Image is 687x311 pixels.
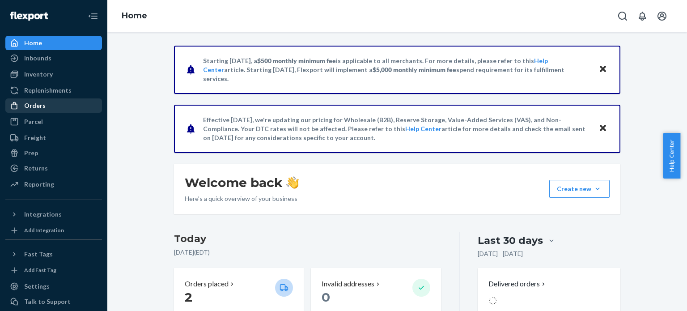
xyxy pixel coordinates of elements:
[597,63,609,76] button: Close
[24,250,53,259] div: Fast Tags
[203,56,590,83] p: Starting [DATE], a is applicable to all merchants. For more details, please refer to this article...
[653,7,671,25] button: Open account menu
[5,247,102,261] button: Fast Tags
[185,279,229,289] p: Orders placed
[5,225,102,236] a: Add Integration
[322,279,374,289] p: Invalid addresses
[24,70,53,79] div: Inventory
[24,101,46,110] div: Orders
[322,290,330,305] span: 0
[5,83,102,98] a: Replenishments
[24,38,42,47] div: Home
[478,249,523,258] p: [DATE] - [DATE]
[24,164,48,173] div: Returns
[185,175,299,191] h1: Welcome back
[5,265,102,276] a: Add Fast Tag
[174,232,441,246] h3: Today
[549,180,610,198] button: Create new
[5,146,102,160] a: Prep
[10,12,48,21] img: Flexport logo
[84,7,102,25] button: Close Navigation
[286,176,299,189] img: hand-wave emoji
[5,131,102,145] a: Freight
[5,36,102,50] a: Home
[24,210,62,219] div: Integrations
[488,279,547,289] button: Delivered orders
[373,66,456,73] span: $5,000 monthly minimum fee
[122,11,147,21] a: Home
[405,125,441,132] a: Help Center
[5,279,102,294] a: Settings
[663,133,680,179] button: Help Center
[24,226,64,234] div: Add Integration
[114,3,154,29] ol: breadcrumbs
[24,297,71,306] div: Talk to Support
[5,51,102,65] a: Inbounds
[185,194,299,203] p: Here’s a quick overview of your business
[24,117,43,126] div: Parcel
[5,98,102,113] a: Orders
[24,149,38,158] div: Prep
[478,234,543,247] div: Last 30 days
[185,290,192,305] span: 2
[5,207,102,222] button: Integrations
[5,177,102,192] a: Reporting
[24,54,51,63] div: Inbounds
[5,161,102,175] a: Returns
[24,86,72,95] div: Replenishments
[24,282,50,291] div: Settings
[203,115,590,142] p: Effective [DATE], we're updating our pricing for Wholesale (B2B), Reserve Storage, Value-Added Se...
[633,7,651,25] button: Open notifications
[5,115,102,129] a: Parcel
[257,57,336,64] span: $500 monthly minimum fee
[614,7,632,25] button: Open Search Box
[24,180,54,189] div: Reporting
[597,122,609,135] button: Close
[24,266,56,274] div: Add Fast Tag
[5,67,102,81] a: Inventory
[5,294,102,309] button: Talk to Support
[24,133,46,142] div: Freight
[174,248,441,257] p: [DATE] ( EDT )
